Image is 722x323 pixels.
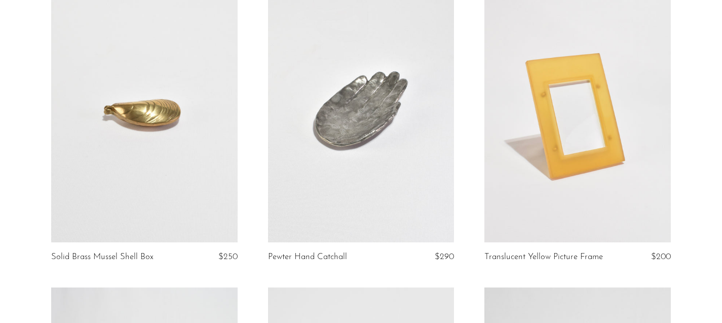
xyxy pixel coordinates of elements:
a: Solid Brass Mussel Shell Box [51,253,154,262]
span: $200 [651,253,671,261]
span: $290 [435,253,454,261]
a: Pewter Hand Catchall [268,253,347,262]
span: $250 [218,253,238,261]
a: Translucent Yellow Picture Frame [484,253,603,262]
